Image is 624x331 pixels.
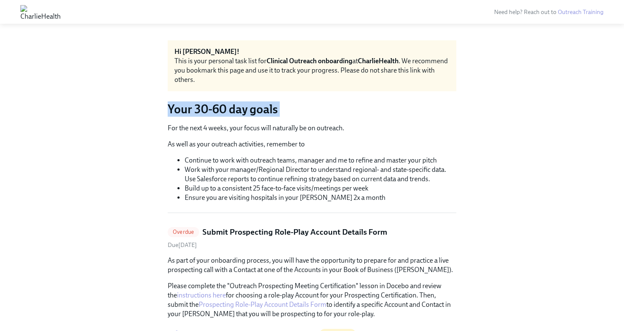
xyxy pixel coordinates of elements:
[174,56,450,84] div: This is your personal task list for at . We recommend you bookmark this page and use it to track ...
[558,8,604,16] a: Outreach Training
[185,156,456,165] li: Continue to work with outreach teams, manager and me to refine and master your pitch
[267,57,352,65] strong: Clinical Outreach onboarding
[168,281,456,319] p: Please complete the "Outreach Prospecting Meeting Certification" lesson in Docebo and review the ...
[185,184,456,193] li: Build up to a consistent 25 face-to-face visits/meetings per week
[185,193,456,202] li: Ensure you are visiting hospitals in your [PERSON_NAME] 2x a month
[358,57,399,65] strong: CharlieHealth
[202,227,387,238] h5: Submit Prospecting Role-Play Account Details Form
[185,165,456,184] li: Work with your manager/Regional Director to understand regional- and state-specific data. Use Sal...
[168,227,456,249] a: OverdueSubmit Prospecting Role-Play Account Details FormDue[DATE]
[168,140,456,149] p: As well as your outreach activities, remember to
[168,256,456,275] p: As part of your onboarding process, you will have the opportunity to prepare for and practice a l...
[20,5,61,19] img: CharlieHealth
[168,241,197,249] span: Wednesday, August 13th 2025, 7:00 am
[199,300,326,309] a: Prospecting Role-Play Account Details Form
[177,291,226,299] a: instructions here
[168,123,456,133] p: For the next 4 weeks, your focus will naturally be on outreach.
[494,8,604,16] span: Need help? Reach out to
[174,48,239,56] strong: Hi [PERSON_NAME]!
[168,229,199,235] span: Overdue
[168,101,456,117] h3: Your 30-60 day goals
